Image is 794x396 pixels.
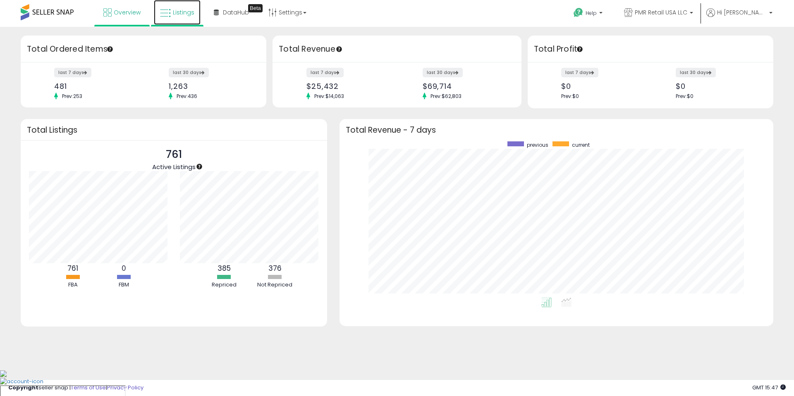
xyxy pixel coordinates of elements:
[310,93,348,100] span: Prev: $14,063
[169,82,252,91] div: 1,263
[196,163,203,170] div: Tooltip anchor
[423,68,463,77] label: last 30 days
[54,82,137,91] div: 481
[635,8,687,17] span: PMR Retail USA LLC
[576,45,584,53] div: Tooltip anchor
[306,82,391,91] div: $25,432
[152,147,196,162] p: 761
[27,127,321,133] h3: Total Listings
[335,45,343,53] div: Tooltip anchor
[248,4,263,12] div: Tooltip anchor
[67,263,78,273] b: 761
[717,8,767,17] span: Hi [PERSON_NAME]
[27,43,260,55] h3: Total Ordered Items
[99,281,148,289] div: FBM
[676,68,716,77] label: last 30 days
[279,43,515,55] h3: Total Revenue
[173,8,194,17] span: Listings
[58,93,86,100] span: Prev: 253
[706,8,772,27] a: Hi [PERSON_NAME]
[306,68,344,77] label: last 7 days
[534,43,767,55] h3: Total Profit
[586,10,597,17] span: Help
[122,263,126,273] b: 0
[54,68,91,77] label: last 7 days
[250,281,300,289] div: Not Repriced
[152,162,196,171] span: Active Listings
[423,82,507,91] div: $69,714
[106,45,114,53] div: Tooltip anchor
[199,281,249,289] div: Repriced
[572,141,590,148] span: current
[527,141,548,148] span: previous
[561,82,644,91] div: $0
[169,68,209,77] label: last 30 days
[426,93,466,100] span: Prev: $62,803
[561,68,598,77] label: last 7 days
[573,7,584,18] i: Get Help
[114,8,141,17] span: Overview
[676,82,759,91] div: $0
[48,281,98,289] div: FBA
[676,93,694,100] span: Prev: $0
[561,93,579,100] span: Prev: $0
[223,8,249,17] span: DataHub
[567,1,611,27] a: Help
[346,127,767,133] h3: Total Revenue - 7 days
[268,263,282,273] b: 376
[218,263,231,273] b: 385
[172,93,201,100] span: Prev: 436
